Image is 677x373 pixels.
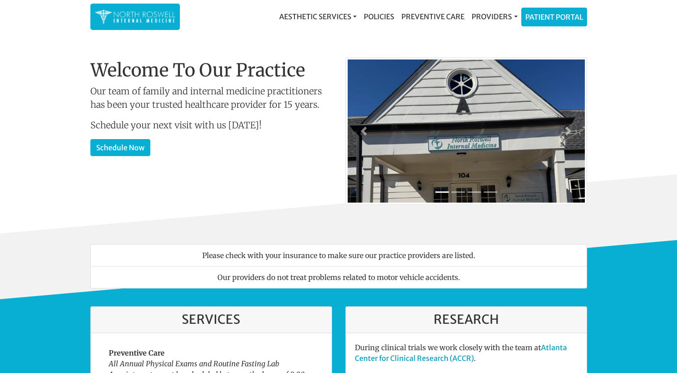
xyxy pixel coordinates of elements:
[90,119,332,132] p: Schedule your next visit with us [DATE]!
[90,59,332,81] h1: Welcome To Our Practice
[355,343,567,363] a: Atlanta Center for Clinical Research (ACCR)
[522,8,587,26] a: Patient Portal
[276,8,360,25] a: Aesthetic Services
[90,139,150,156] a: Schedule Now
[355,342,578,364] p: During clinical trials we work closely with the team at .
[360,8,398,25] a: Policies
[355,312,578,327] h3: Research
[100,312,323,327] h3: Services
[109,348,165,357] strong: Preventive Care
[90,266,587,288] li: Our providers do not treat problems related to motor vehicle accidents.
[398,8,468,25] a: Preventive Care
[468,8,521,25] a: Providers
[95,8,175,25] img: North Roswell Internal Medicine
[90,244,587,267] li: Please check with your insurance to make sure our practice providers are listed.
[90,85,332,111] p: Our team of family and internal medicine practitioners has been your trusted healthcare provider ...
